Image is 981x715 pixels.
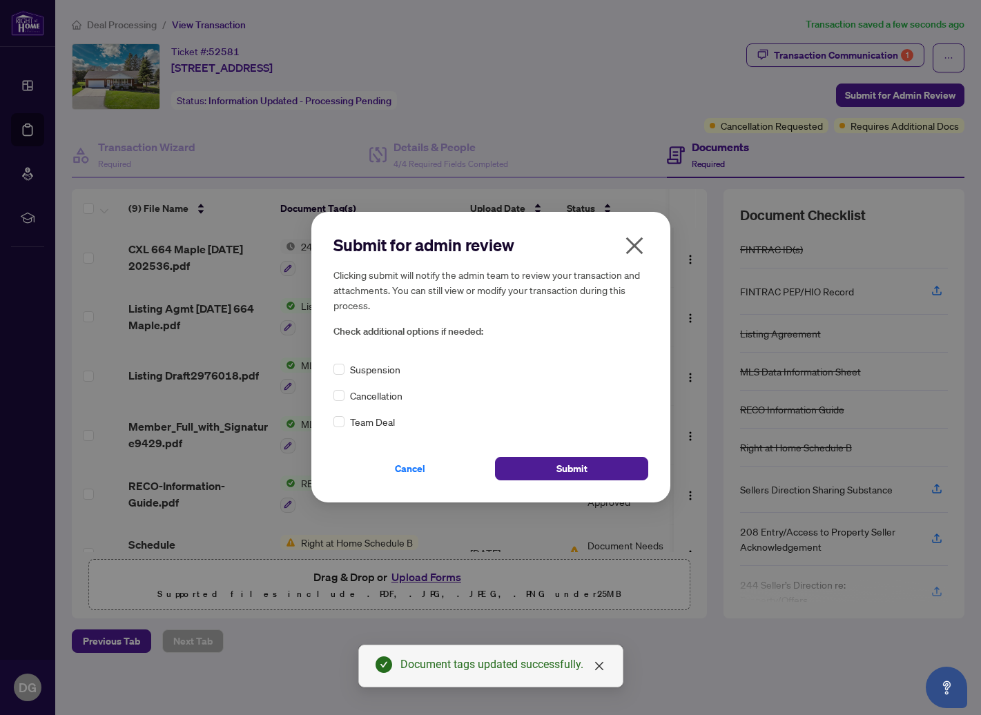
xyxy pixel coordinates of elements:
span: close [594,660,605,672]
span: Suspension [350,362,400,378]
span: check-circle [376,656,392,673]
span: Cancellation [350,389,402,404]
a: Close [592,658,607,674]
button: Open asap [926,667,967,708]
span: Submit [556,458,587,480]
div: Document tags updated successfully. [400,656,606,673]
span: close [623,235,645,257]
button: Cancel [333,458,487,481]
span: Check additional options if needed: [333,324,648,340]
span: Team Deal [350,415,395,430]
h2: Submit for admin review [333,234,648,256]
span: Cancel [395,458,425,480]
button: Submit [495,458,648,481]
h5: Clicking submit will notify the admin team to review your transaction and attachments. You can st... [333,267,648,313]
